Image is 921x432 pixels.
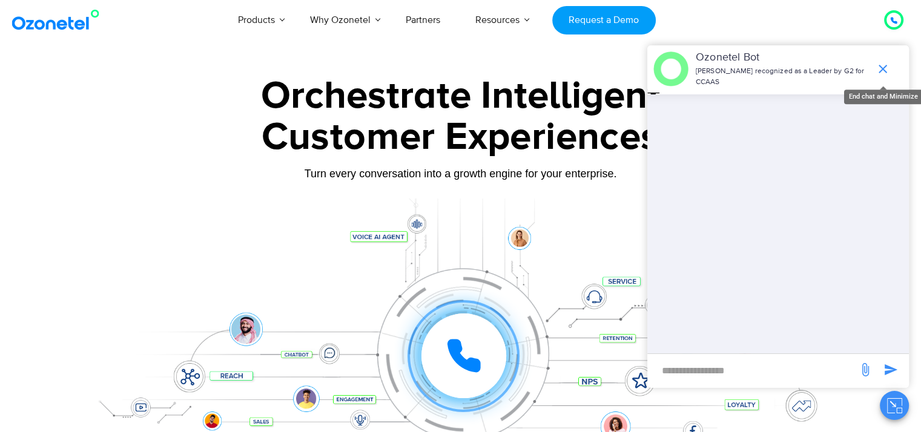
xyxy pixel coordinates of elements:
[879,358,903,382] span: send message
[82,167,839,180] div: Turn every conversation into a growth engine for your enterprise.
[552,6,656,34] a: Request a Demo
[880,391,909,420] button: Close chat
[871,57,895,81] span: end chat or minimize
[82,108,839,166] div: Customer Experiences
[653,51,688,87] img: header
[82,77,839,116] div: Orchestrate Intelligent
[696,50,870,66] p: Ozonetel Bot
[696,66,870,88] p: [PERSON_NAME] recognized as a Leader by G2 for CCAAS
[853,358,877,382] span: send message
[653,360,852,382] div: new-msg-input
